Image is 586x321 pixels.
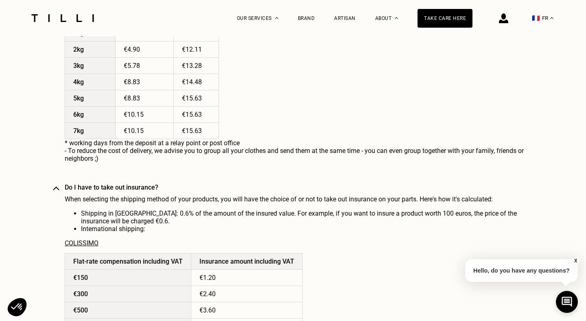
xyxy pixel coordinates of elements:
[65,123,116,139] th: 7kg
[465,259,578,282] p: Hello, do you have any questions?
[65,239,98,247] u: COLISSIMO
[275,17,278,19] img: Drop-down menu
[532,14,540,22] span: 🇫🇷
[191,286,303,302] td: €2.40
[116,41,174,58] td: €4.90
[65,58,116,74] th: 3 kg
[65,270,191,286] th: €150
[174,123,219,139] td: €15.63
[81,210,545,225] li: Shipping in [GEOGRAPHIC_DATA]: 0.6% of the amount of the insured value. For example, if you want ...
[65,183,545,191] h4: Do I have to take out insurance?
[191,270,303,286] td: €1.20
[334,15,356,21] a: ARTISAN
[65,195,545,233] p: When selecting the shipping method of your products, you will have the choice of or not to take o...
[191,302,303,319] td: €3.60
[65,139,545,147] p: * working days from the deposit at a relay point or post office
[174,74,219,90] td: €14.48
[174,107,219,123] td: €15.63
[65,74,116,90] th: 4 kg
[298,15,315,21] a: Brand
[174,41,219,58] td: €12.11
[53,186,59,190] img: svg+xml;base64,PHN2ZyB3aWR0aD0iMTYiIGhlaWdodD0iMTAiIHZpZXdCb3g9IjAgMCAxNiAxMCIgZmlsbD0ibm9uZSIgeG...
[65,41,116,58] th: 2 kg
[28,14,97,22] img: Logo of the Tilli seamstress service
[395,17,398,19] img: About drop-down menu
[65,286,191,302] th: €300
[65,302,191,319] th: €500
[65,147,524,162] span: - To reduce the cost of delivery, we advise you to group all your clothes and send them at the sa...
[65,253,191,270] th: Flat-rate compensation including VAT
[174,90,219,107] td: €15.63
[174,58,219,74] td: €13.28
[191,253,303,270] th: Insurance amount including VAT
[116,123,174,139] td: €10.15
[116,74,174,90] td: €8.83
[81,225,545,233] li: International shipping:
[116,58,174,74] td: €5.78
[116,107,174,123] td: €10.15
[550,17,553,19] img: drop-down menu
[418,9,472,28] a: TAKE CARE HERE
[116,90,174,107] td: €8.83
[499,13,508,23] img: login icon
[572,256,580,265] button: X
[65,107,116,123] th: 6kg
[65,90,116,107] th: 5 kg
